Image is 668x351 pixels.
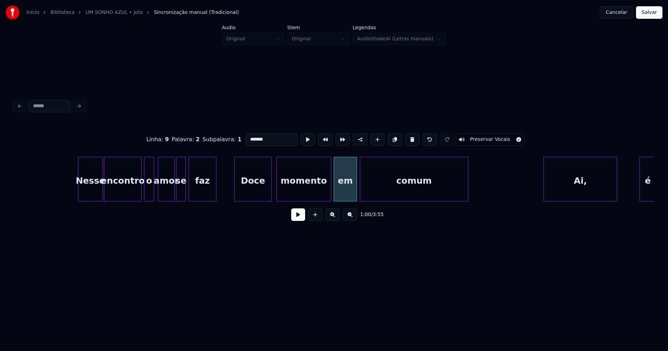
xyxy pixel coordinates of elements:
span: 9 [165,136,169,143]
button: Cancelar [600,6,633,19]
a: Início [26,9,39,16]
span: 1 [238,136,241,143]
nav: breadcrumb [26,9,239,16]
label: Stem [287,25,350,30]
label: Áudio [222,25,285,30]
img: youka [6,6,19,19]
div: / [360,211,377,218]
a: UM SONHO AZUL • Jota [86,9,143,16]
span: 1:00 [360,211,371,218]
span: 3:55 [373,211,383,218]
div: Subpalavra : [202,135,241,144]
div: Palavra : [172,135,199,144]
span: 2 [196,136,200,143]
button: Salvar [636,6,662,19]
a: Biblioteca [50,9,74,16]
button: Toggle [456,133,525,146]
span: Sincronização manual (Tradicional) [154,9,239,16]
label: Legendas [353,25,446,30]
div: Linha : [146,135,169,144]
